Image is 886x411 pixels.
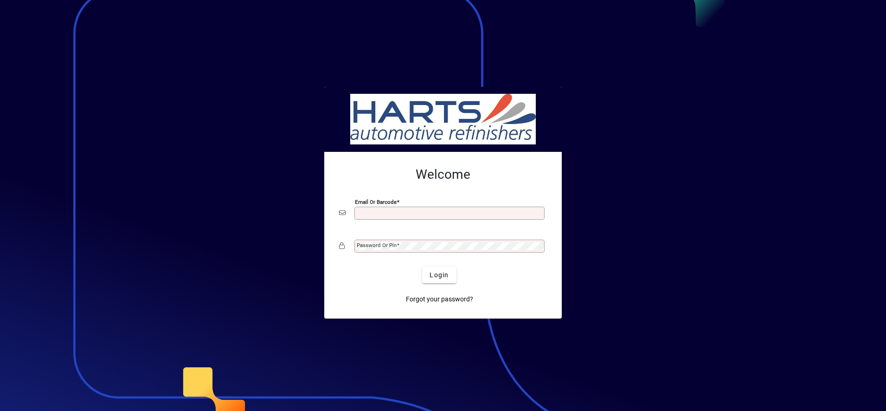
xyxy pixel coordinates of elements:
[355,199,397,205] mat-label: Email or Barcode
[406,294,473,304] span: Forgot your password?
[357,242,397,248] mat-label: Password or Pin
[339,167,547,183] h2: Welcome
[422,267,456,283] button: Login
[430,270,449,280] span: Login
[402,291,477,307] a: Forgot your password?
